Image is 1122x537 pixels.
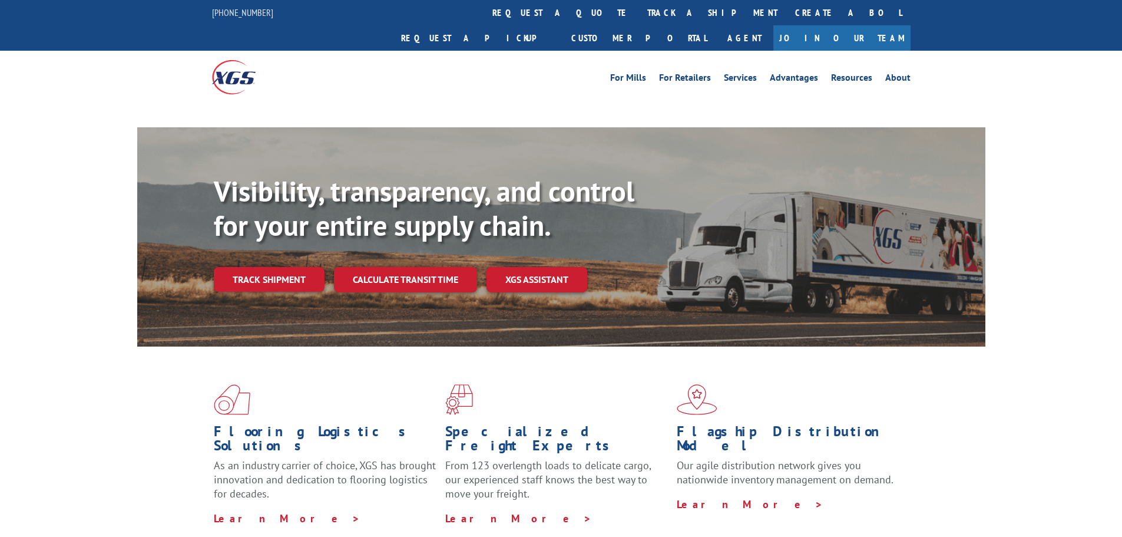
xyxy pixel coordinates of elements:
[214,267,325,292] a: Track shipment
[445,459,668,511] p: From 123 overlength loads to delicate cargo, our experienced staff knows the best way to move you...
[724,73,757,86] a: Services
[659,73,711,86] a: For Retailers
[770,73,818,86] a: Advantages
[214,173,634,243] b: Visibility, transparency, and control for your entire supply chain.
[445,384,473,415] img: xgs-icon-focused-on-flooring-red
[212,6,273,18] a: [PHONE_NUMBER]
[445,512,592,525] a: Learn More >
[677,424,899,459] h1: Flagship Distribution Model
[885,73,911,86] a: About
[716,25,773,51] a: Agent
[214,459,436,500] span: As an industry carrier of choice, XGS has brought innovation and dedication to flooring logistics...
[214,512,360,525] a: Learn More >
[334,267,477,292] a: Calculate transit time
[677,384,717,415] img: xgs-icon-flagship-distribution-model-red
[214,384,250,415] img: xgs-icon-total-supply-chain-intelligence-red
[677,498,823,511] a: Learn More >
[214,424,436,459] h1: Flooring Logistics Solutions
[392,25,562,51] a: Request a pickup
[486,267,587,292] a: XGS ASSISTANT
[677,459,893,486] span: Our agile distribution network gives you nationwide inventory management on demand.
[831,73,872,86] a: Resources
[610,73,646,86] a: For Mills
[445,424,668,459] h1: Specialized Freight Experts
[562,25,716,51] a: Customer Portal
[773,25,911,51] a: Join Our Team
